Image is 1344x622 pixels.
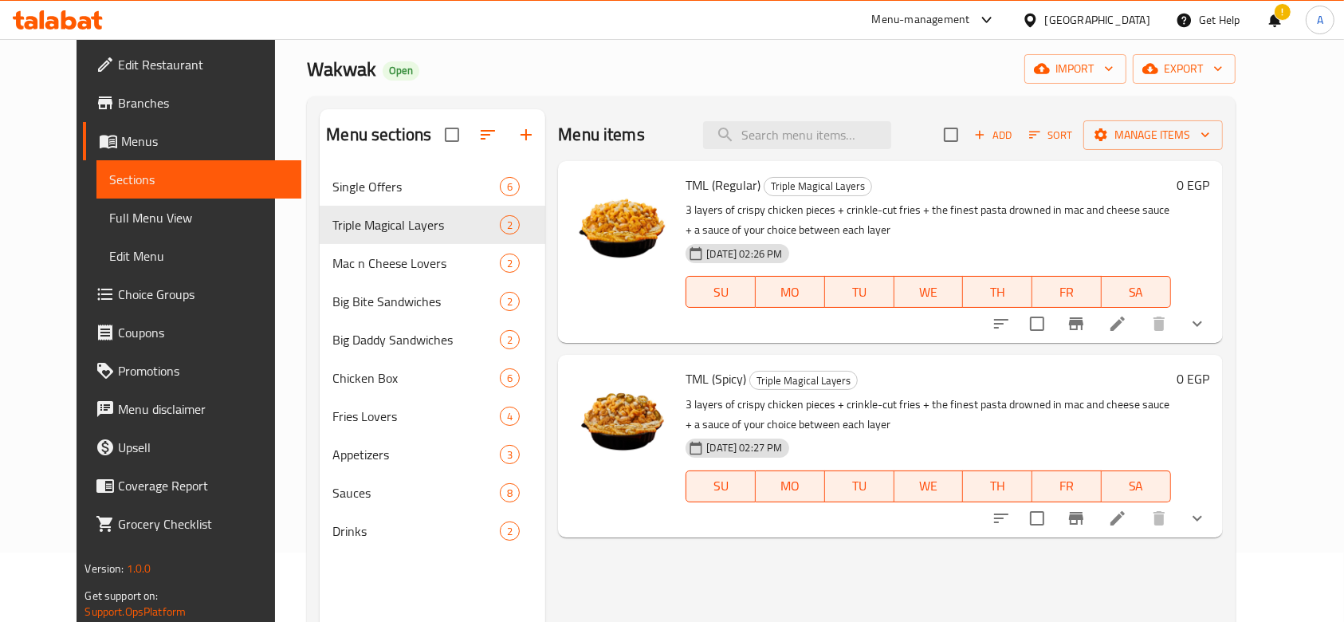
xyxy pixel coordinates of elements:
span: Open [383,64,419,77]
span: Wakwak [307,51,376,87]
button: TH [963,276,1032,308]
a: Support.OpsPlatform [84,601,186,622]
h2: Menu sections [326,123,431,147]
span: TU [831,281,888,304]
button: import [1024,54,1126,84]
span: Sections [109,170,289,189]
svg: Show Choices [1188,509,1207,528]
span: SA [1108,474,1165,498]
span: Select to update [1020,502,1054,535]
span: 2 [501,218,519,233]
a: Edit menu item [1108,314,1127,333]
div: Big Daddy Sandwiches2 [320,321,545,359]
a: Menus [83,122,301,160]
span: 4 [501,409,519,424]
div: items [500,407,520,426]
span: Drinks [332,522,500,541]
span: Menu disclaimer [118,400,289,419]
h2: Menu items [558,123,645,147]
div: Big Bite Sandwiches2 [320,282,545,321]
button: Branch-specific-item [1057,305,1095,343]
span: Big Bite Sandwiches [332,292,500,311]
span: 3 [501,447,519,463]
span: [DATE] 02:27 PM [700,440,788,455]
a: Coupons [83,313,301,352]
span: FR [1039,281,1095,304]
span: Fries Lovers [332,407,500,426]
a: Promotions [83,352,301,390]
button: show more [1178,305,1216,343]
span: Add item [968,123,1019,148]
a: Edit Menu [96,237,301,275]
button: SA [1102,470,1171,502]
span: 1.0.0 [127,558,151,579]
input: search [703,121,891,149]
a: Upsell [83,428,301,467]
span: WE [901,281,957,304]
button: sort-choices [982,499,1020,537]
button: Sort [1025,123,1077,148]
p: 3 layers of crispy chicken pieces + crinkle-cut fries + the finest pasta drowned in mac and chees... [686,395,1170,435]
span: Upsell [118,438,289,457]
span: 2 [501,294,519,309]
div: items [500,522,520,541]
img: TML (Regular) [571,174,673,276]
a: Coverage Report [83,467,301,505]
button: Branch-specific-item [1057,499,1095,537]
img: TML (Spicy) [571,368,673,470]
div: Single Offers [332,177,500,196]
span: Select section [934,118,968,152]
div: Fries Lovers4 [320,397,545,435]
div: Drinks2 [320,512,545,550]
span: [DATE] 02:26 PM [700,246,788,262]
span: 8 [501,486,519,501]
span: Sort sections [469,116,507,154]
div: Single Offers6 [320,167,545,206]
div: items [500,330,520,349]
span: import [1037,59,1114,79]
span: TML (Regular) [686,173,760,197]
span: Sauces [332,483,500,502]
span: SU [693,281,749,304]
div: Appetizers3 [320,435,545,474]
span: Menus [121,132,289,151]
span: Promotions [118,361,289,380]
span: Select all sections [435,118,469,152]
a: Branches [83,84,301,122]
span: Coverage Report [118,476,289,495]
button: MO [756,276,825,308]
span: Triple Magical Layers [764,177,871,195]
div: items [500,177,520,196]
div: Appetizers [332,445,500,464]
div: Triple Magical Layers [764,177,872,196]
span: Select to update [1020,307,1054,341]
button: Manage items [1083,120,1223,150]
button: delete [1140,305,1178,343]
span: Triple Magical Layers [332,215,500,234]
span: Big Daddy Sandwiches [332,330,500,349]
span: Triple Magical Layers [750,372,857,390]
div: items [500,254,520,273]
button: WE [894,470,964,502]
span: TH [969,281,1026,304]
button: TU [825,470,894,502]
span: MO [762,281,819,304]
a: Grocery Checklist [83,505,301,543]
span: SA [1108,281,1165,304]
div: Sauces8 [320,474,545,512]
a: Edit Restaurant [83,45,301,84]
span: Chicken Box [332,368,500,388]
div: items [500,368,520,388]
a: Choice Groups [83,275,301,313]
span: export [1146,59,1223,79]
button: FR [1032,276,1102,308]
button: TH [963,470,1032,502]
span: TH [969,474,1026,498]
button: SA [1102,276,1171,308]
button: export [1133,54,1236,84]
button: SU [686,276,756,308]
button: sort-choices [982,305,1020,343]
